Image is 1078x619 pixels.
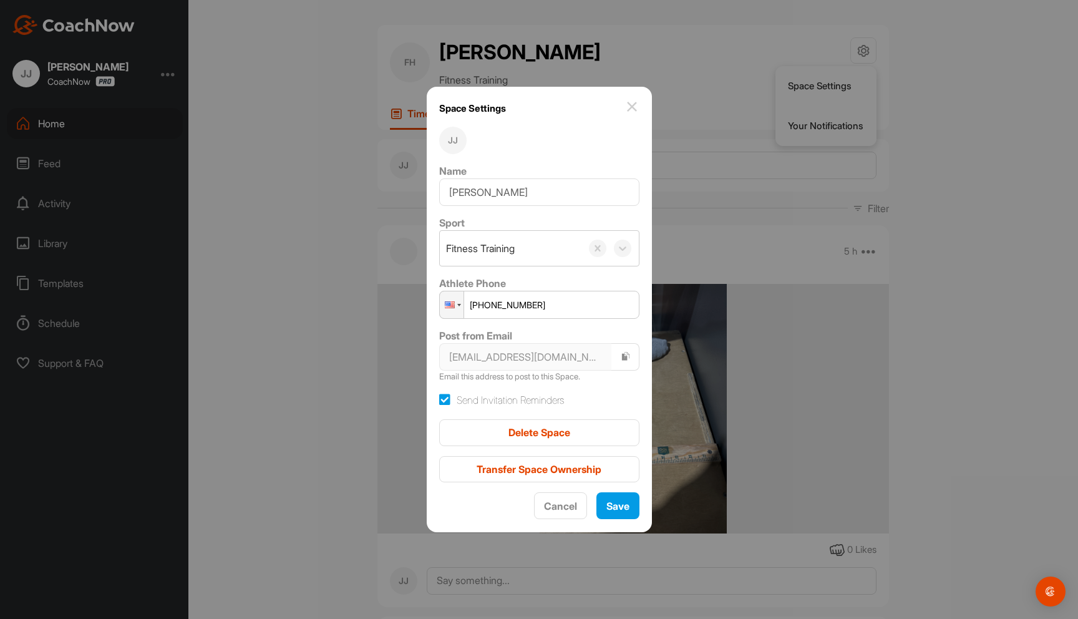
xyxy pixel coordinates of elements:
[596,492,639,519] button: Save
[439,217,465,229] label: Sport
[606,500,629,512] span: Save
[477,463,601,475] span: Transfer Space Ownership
[534,492,587,519] button: Cancel
[439,329,512,342] label: Post from Email
[439,127,467,154] div: JJ
[439,277,506,290] label: Athlete Phone
[624,99,639,114] img: close
[1036,577,1066,607] div: Open Intercom Messenger
[439,371,639,383] p: Email this address to post to this Space.
[439,419,639,446] button: Delete Space
[440,291,464,318] div: United States: + 1
[439,456,639,483] button: Transfer Space Ownership
[439,291,639,319] input: 1 (702) 123-4567
[544,500,577,512] span: Cancel
[439,165,467,177] label: Name
[446,241,515,256] div: Fitness Training
[508,426,570,439] span: Delete Space
[439,99,506,117] h1: Space Settings
[439,392,564,407] label: Send Invitation Reminders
